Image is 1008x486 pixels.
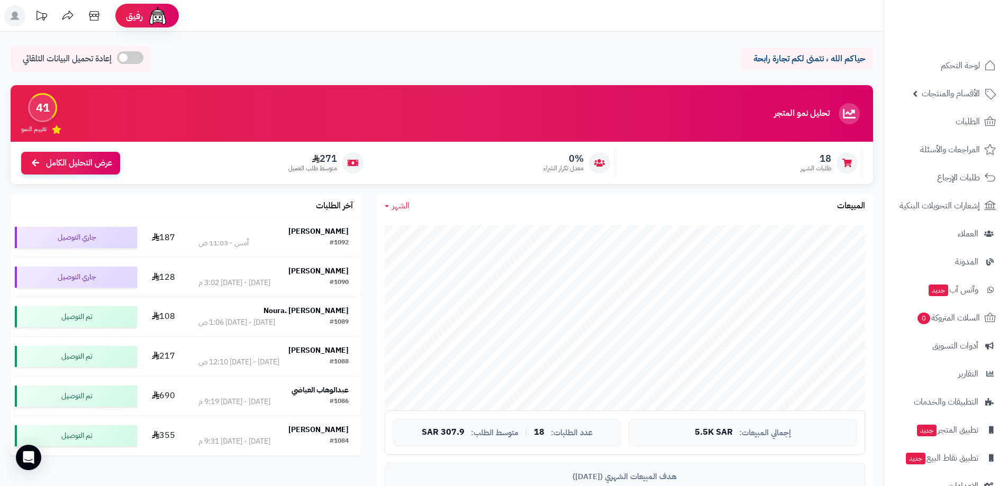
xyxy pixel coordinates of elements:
a: التطبيقات والخدمات [891,389,1002,415]
a: تطبيق المتجرجديد [891,417,1002,443]
span: 0% [543,153,584,164]
div: [DATE] - [DATE] 3:02 م [198,278,270,288]
a: المراجعات والأسئلة [891,137,1002,162]
strong: [PERSON_NAME] [288,345,349,356]
a: طلبات الإرجاع [891,165,1002,190]
h3: المبيعات [837,201,865,211]
div: #1092 [330,238,349,249]
div: [DATE] - [DATE] 9:31 م [198,436,270,447]
a: التقارير [891,361,1002,387]
a: أدوات التسويق [891,333,1002,359]
td: 187 [141,218,186,257]
td: 128 [141,258,186,297]
span: وآتس آب [928,282,978,297]
span: 18 [534,428,544,437]
span: 18 [801,153,831,164]
a: لوحة التحكم [891,53,1002,78]
div: #1090 [330,278,349,288]
span: متوسط طلب العميل [288,164,337,173]
td: 217 [141,337,186,376]
p: حياكم الله ، نتمنى لكم تجارة رابحة [749,53,865,65]
span: رفيق [126,10,143,22]
span: لوحة التحكم [941,58,980,73]
div: جاري التوصيل [15,227,137,248]
span: الأقسام والمنتجات [922,86,980,101]
img: ai-face.png [147,5,168,26]
div: #1089 [330,317,349,328]
td: 690 [141,377,186,416]
div: #1084 [330,436,349,447]
span: السلات المتروكة [916,310,980,325]
span: | [525,428,528,436]
div: #1086 [330,397,349,407]
span: 0 [918,313,930,324]
span: التطبيقات والخدمات [914,395,978,409]
strong: Noura. [PERSON_NAME] [264,305,349,316]
a: تطبيق نقاط البيعجديد [891,445,1002,471]
span: متوسط الطلب: [471,428,519,437]
span: أدوات التسويق [932,338,978,353]
span: التقارير [958,366,978,381]
a: العملاء [891,221,1002,246]
span: معدل تكرار الشراء [543,164,584,173]
span: جديد [906,453,925,464]
strong: [PERSON_NAME] [288,424,349,435]
span: المدونة [955,254,978,269]
span: جديد [929,285,948,296]
span: تقييم النمو [21,125,47,134]
h3: آخر الطلبات [316,201,353,211]
a: إشعارات التحويلات البنكية [891,193,1002,218]
span: إشعارات التحويلات البنكية [900,198,980,213]
h3: تحليل نمو المتجر [774,109,830,118]
span: 5.5K SAR [695,428,733,437]
span: الطلبات [956,114,980,129]
strong: عبدالوهاب العياضي [292,384,349,396]
div: [DATE] - [DATE] 9:19 م [198,397,270,407]
span: عرض التحليل الكامل [46,157,112,169]
div: [DATE] - [DATE] 12:10 ص [198,357,279,368]
span: 271 [288,153,337,164]
span: طلبات الإرجاع [937,170,980,185]
a: السلات المتروكة0 [891,305,1002,331]
div: تم التوصيل [15,386,137,407]
span: طلبات الشهر [801,164,831,173]
span: الشهر [392,199,410,212]
span: إعادة تحميل البيانات التلقائي [23,53,112,65]
span: إجمالي المبيعات: [739,428,791,437]
td: 108 [141,297,186,336]
a: تحديثات المنصة [28,5,55,29]
div: [DATE] - [DATE] 1:06 ص [198,317,275,328]
span: العملاء [958,226,978,241]
strong: [PERSON_NAME] [288,226,349,237]
span: 307.9 SAR [422,428,465,437]
span: تطبيق المتجر [916,423,978,437]
span: تطبيق نقاط البيع [905,451,978,465]
div: تم التوصيل [15,346,137,367]
a: الطلبات [891,109,1002,134]
strong: [PERSON_NAME] [288,265,349,277]
div: تم التوصيل [15,425,137,446]
div: هدف المبيعات الشهري ([DATE]) [393,471,857,482]
a: عرض التحليل الكامل [21,152,120,175]
div: #1088 [330,357,349,368]
div: تم التوصيل [15,306,137,327]
div: جاري التوصيل [15,267,137,288]
a: وآتس آبجديد [891,277,1002,302]
a: الشهر [385,200,410,212]
td: 355 [141,416,186,455]
span: جديد [917,425,937,436]
div: أمس - 11:03 ص [198,238,249,249]
a: المدونة [891,249,1002,274]
span: المراجعات والأسئلة [920,142,980,157]
div: Open Intercom Messenger [16,445,41,470]
span: عدد الطلبات: [551,428,593,437]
